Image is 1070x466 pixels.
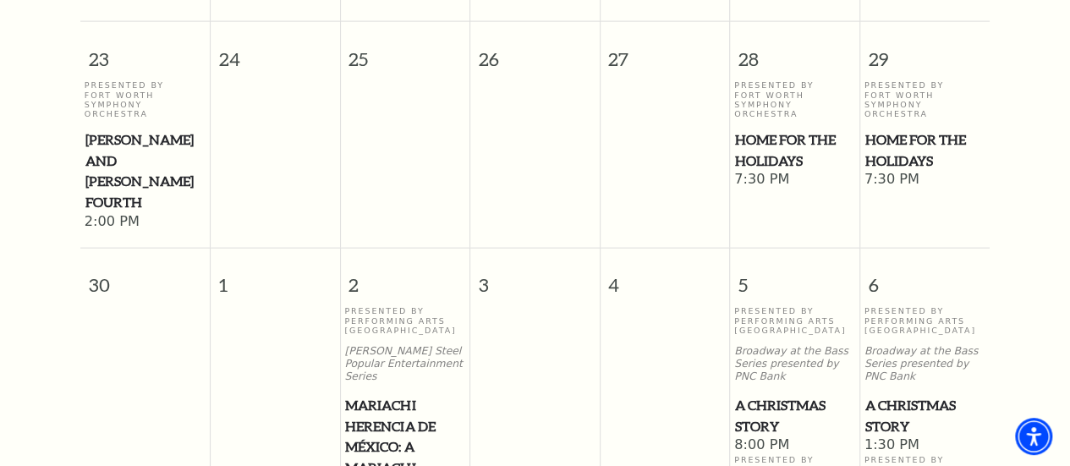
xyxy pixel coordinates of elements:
span: A Christmas Story [735,395,854,436]
a: Home for the Holidays [734,129,855,171]
p: Presented By Performing Arts [GEOGRAPHIC_DATA] [734,306,855,335]
span: 26 [470,22,600,80]
span: Home for the Holidays [735,129,854,171]
p: Presented By Performing Arts [GEOGRAPHIC_DATA] [864,306,986,335]
p: Broadway at the Bass Series presented by PNC Bank [864,345,986,382]
a: Home for the Holidays [864,129,986,171]
span: [PERSON_NAME] and [PERSON_NAME] Fourth [85,129,206,213]
a: A Christmas Story [734,395,855,436]
span: 27 [601,22,730,80]
span: 1 [211,249,340,307]
span: 1:30 PM [864,436,986,455]
span: 3 [470,249,600,307]
div: Accessibility Menu [1015,418,1052,455]
span: 23 [80,22,210,80]
span: Home for the Holidays [865,129,985,171]
p: Presented By Performing Arts [GEOGRAPHIC_DATA] [344,306,465,335]
span: 5 [730,249,859,307]
span: 29 [860,22,990,80]
p: Presented By Fort Worth Symphony Orchestra [864,80,986,119]
span: 7:30 PM [734,171,855,189]
a: A Christmas Story [864,395,986,436]
span: 28 [730,22,859,80]
p: Presented By Fort Worth Symphony Orchestra [85,80,206,119]
span: 2:00 PM [85,213,206,232]
span: 8:00 PM [734,436,855,455]
span: A Christmas Story [865,395,985,436]
span: 25 [341,22,470,80]
p: [PERSON_NAME] Steel Popular Entertainment Series [344,345,465,382]
p: Broadway at the Bass Series presented by PNC Bank [734,345,855,382]
a: Mozart and Mahler's Fourth [85,129,206,213]
span: 6 [860,249,990,307]
span: 7:30 PM [864,171,986,189]
span: 4 [601,249,730,307]
span: 24 [211,22,340,80]
span: 30 [80,249,210,307]
p: Presented By Fort Worth Symphony Orchestra [734,80,855,119]
span: 2 [341,249,470,307]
